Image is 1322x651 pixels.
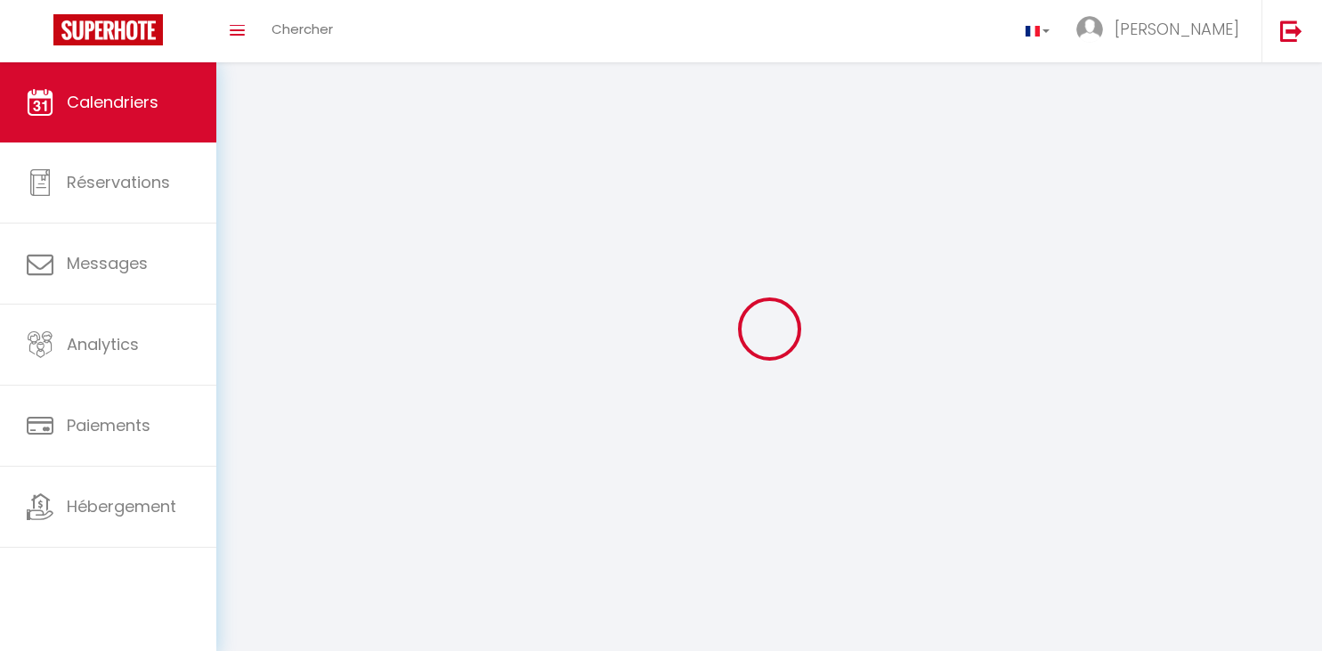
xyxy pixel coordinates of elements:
[67,252,148,274] span: Messages
[67,171,170,193] span: Réservations
[1076,16,1103,43] img: ...
[272,20,333,38] span: Chercher
[1246,571,1309,638] iframe: Chat
[67,414,150,436] span: Paiements
[67,333,139,355] span: Analytics
[67,495,176,517] span: Hébergement
[1280,20,1302,42] img: logout
[1115,18,1239,40] span: [PERSON_NAME]
[67,91,158,113] span: Calendriers
[53,14,163,45] img: Super Booking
